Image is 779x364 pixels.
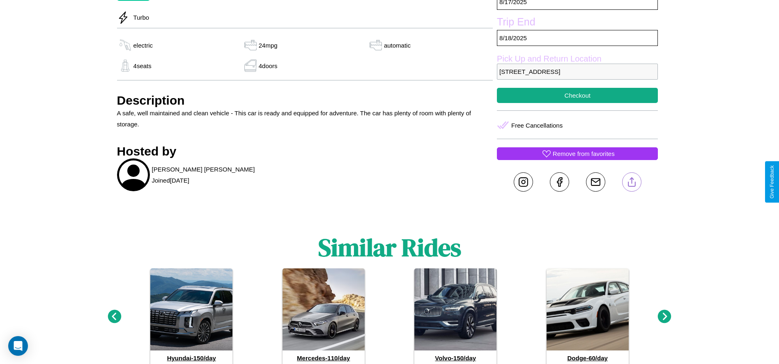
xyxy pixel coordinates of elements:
p: Turbo [129,12,149,23]
img: gas [117,60,133,72]
p: Remove from favorites [553,148,615,159]
p: A safe, well maintained and clean vehicle - This car is ready and equipped for adventure. The car... [117,108,493,130]
img: gas [242,60,259,72]
p: automatic [384,40,411,51]
p: 4 seats [133,60,152,71]
p: 8 / 18 / 2025 [497,30,658,46]
div: Open Intercom Messenger [8,336,28,356]
div: Give Feedback [769,165,775,199]
img: gas [368,39,384,51]
img: gas [117,39,133,51]
h1: Similar Rides [318,231,461,264]
h3: Hosted by [117,144,493,158]
img: gas [242,39,259,51]
p: [PERSON_NAME] [PERSON_NAME] [152,164,255,175]
p: [STREET_ADDRESS] [497,64,658,80]
button: Checkout [497,88,658,103]
h3: Description [117,94,493,108]
p: 4 doors [259,60,278,71]
p: Free Cancellations [511,120,563,131]
p: Joined [DATE] [152,175,189,186]
p: 24 mpg [259,40,278,51]
label: Trip End [497,16,658,30]
button: Remove from favorites [497,147,658,160]
p: electric [133,40,153,51]
label: Pick Up and Return Location [497,54,658,64]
